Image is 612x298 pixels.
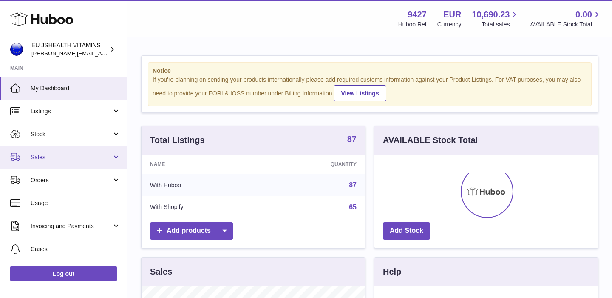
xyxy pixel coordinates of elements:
[142,196,262,218] td: With Shopify
[31,153,112,161] span: Sales
[575,9,592,20] span: 0.00
[530,20,602,29] span: AVAILABLE Stock Total
[262,155,365,174] th: Quantity
[383,222,430,240] a: Add Stock
[408,9,427,20] strong: 9427
[347,135,357,145] a: 87
[10,266,117,281] a: Log out
[443,9,461,20] strong: EUR
[153,67,587,75] strong: Notice
[31,245,121,253] span: Cases
[150,135,205,146] h3: Total Listings
[347,135,357,143] strong: 87
[150,266,172,278] h3: Sales
[31,199,121,207] span: Usage
[334,85,386,101] a: View Listings
[31,107,112,115] span: Listings
[142,155,262,174] th: Name
[398,20,427,29] div: Huboo Ref
[10,43,23,56] img: laura@jessicasepel.com
[530,9,602,29] a: 0.00 AVAILABLE Stock Total
[142,174,262,196] td: With Huboo
[31,130,112,138] span: Stock
[383,266,401,278] h3: Help
[31,222,112,230] span: Invoicing and Payments
[482,20,519,29] span: Total sales
[472,9,519,29] a: 10,690.23 Total sales
[153,76,587,101] div: If you're planning on sending your products internationally please add required customs informati...
[349,181,357,189] a: 87
[472,9,510,20] span: 10,690.23
[150,222,233,240] a: Add products
[31,41,108,57] div: EU JSHEALTH VITAMINS
[349,203,357,211] a: 65
[437,20,462,29] div: Currency
[31,84,121,92] span: My Dashboard
[31,50,170,57] span: [PERSON_NAME][EMAIL_ADDRESS][DOMAIN_NAME]
[31,176,112,184] span: Orders
[383,135,478,146] h3: AVAILABLE Stock Total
